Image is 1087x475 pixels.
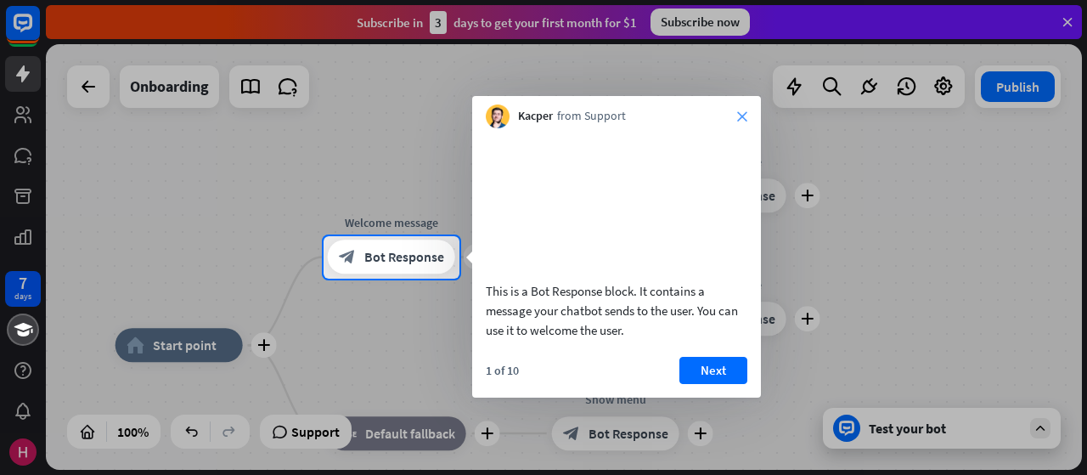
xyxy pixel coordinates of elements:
span: from Support [557,108,626,125]
span: Bot Response [364,249,444,266]
i: close [737,111,747,122]
button: Next [679,357,747,384]
div: 1 of 10 [486,363,519,378]
i: block_bot_response [339,249,356,266]
button: Open LiveChat chat widget [14,7,65,58]
div: This is a Bot Response block. It contains a message your chatbot sends to the user. You can use i... [486,281,747,340]
span: Kacper [518,108,553,125]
